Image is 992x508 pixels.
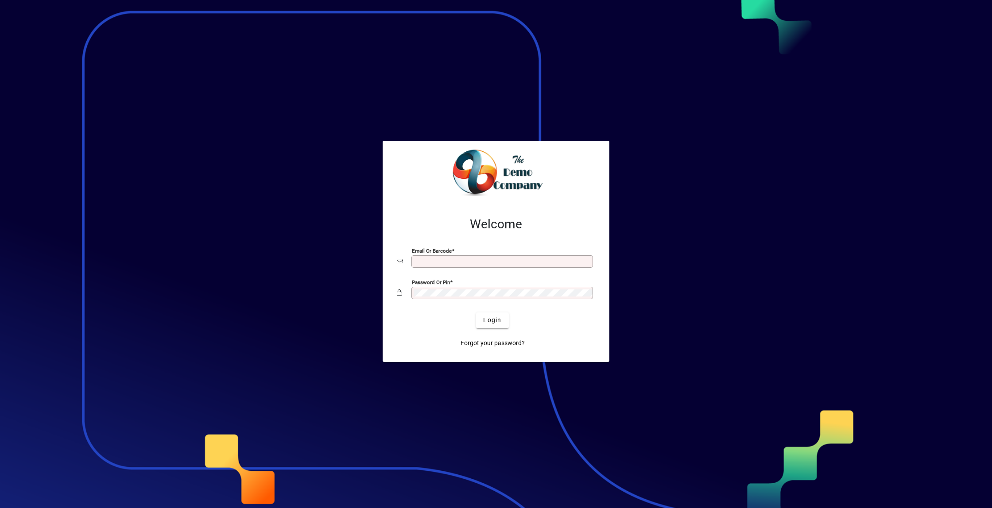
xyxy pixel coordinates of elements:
mat-label: Password or Pin [412,279,450,285]
h2: Welcome [397,217,595,232]
mat-label: Email or Barcode [412,247,452,254]
span: Forgot your password? [461,339,525,348]
a: Forgot your password? [457,335,528,351]
span: Login [483,316,501,325]
button: Login [476,312,508,328]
